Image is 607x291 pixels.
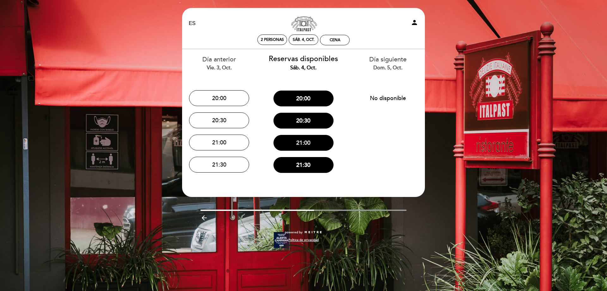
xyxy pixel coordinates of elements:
div: dom. 5, oct. [350,64,425,72]
i: person [411,19,418,26]
button: 21:30 [189,157,249,173]
div: Reservas disponibles [266,54,341,72]
div: Día siguiente [350,55,425,71]
button: 20:00 [273,91,334,106]
button: 21:00 [189,135,249,150]
button: 20:00 [189,90,249,106]
div: vie. 3, oct. [182,64,257,72]
span: 2 personas [261,37,284,42]
img: MEITRE [304,231,322,234]
div: sáb. 4, oct. [266,64,341,72]
i: arrow_backward [200,214,208,222]
button: No disponible [358,90,418,106]
button: 21:30 [273,157,334,173]
div: Cena [330,38,340,42]
button: person [411,19,418,28]
button: 20:30 [189,112,249,128]
div: Día anterior [182,55,257,71]
a: powered by [285,230,322,235]
div: sáb. 4, oct. [293,37,315,42]
button: 21:00 [273,135,334,151]
a: Italpast - [PERSON_NAME] [264,15,343,32]
a: Política de privacidad [288,238,319,242]
span: powered by [285,230,303,235]
button: 20:30 [273,113,334,129]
